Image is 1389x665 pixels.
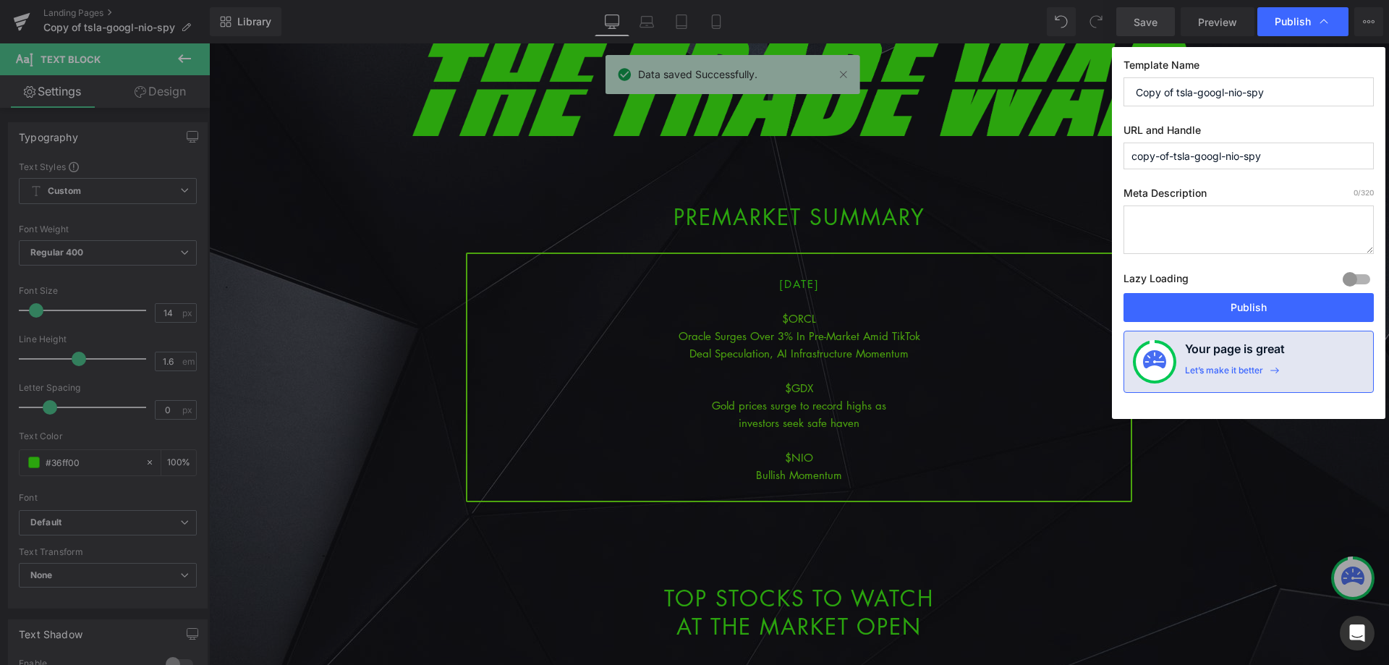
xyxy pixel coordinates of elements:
[1275,15,1311,28] span: Publish
[1123,124,1374,143] label: URL and Handle
[258,266,922,284] div: $ORCL
[570,233,611,247] span: [DATE]
[1185,365,1263,384] div: Let’s make it better
[258,423,922,440] div: Bullish Momentum
[1123,187,1374,206] label: Meta Description
[258,301,922,318] div: Deal Speculation, AI Infrastructure Momentum
[1143,350,1166,373] img: onboarding-status.svg
[258,405,922,423] div: $NIO
[167,165,1014,182] h1: PREMARKET SUMMARY
[1340,616,1375,651] div: Open Intercom Messenger
[258,284,922,301] div: Oracle Surges Over 3% In Pre-Market Amid TikTok
[258,353,922,370] div: Gold prices surge to record highs as
[1185,340,1285,365] h4: Your page is great
[1354,188,1374,197] span: /320
[258,370,922,388] div: investors seek safe haven
[1123,269,1189,293] label: Lazy Loading
[1354,188,1358,197] span: 0
[258,336,922,353] div: $GDX
[1123,293,1374,322] button: Publish
[1123,59,1374,77] label: Template Name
